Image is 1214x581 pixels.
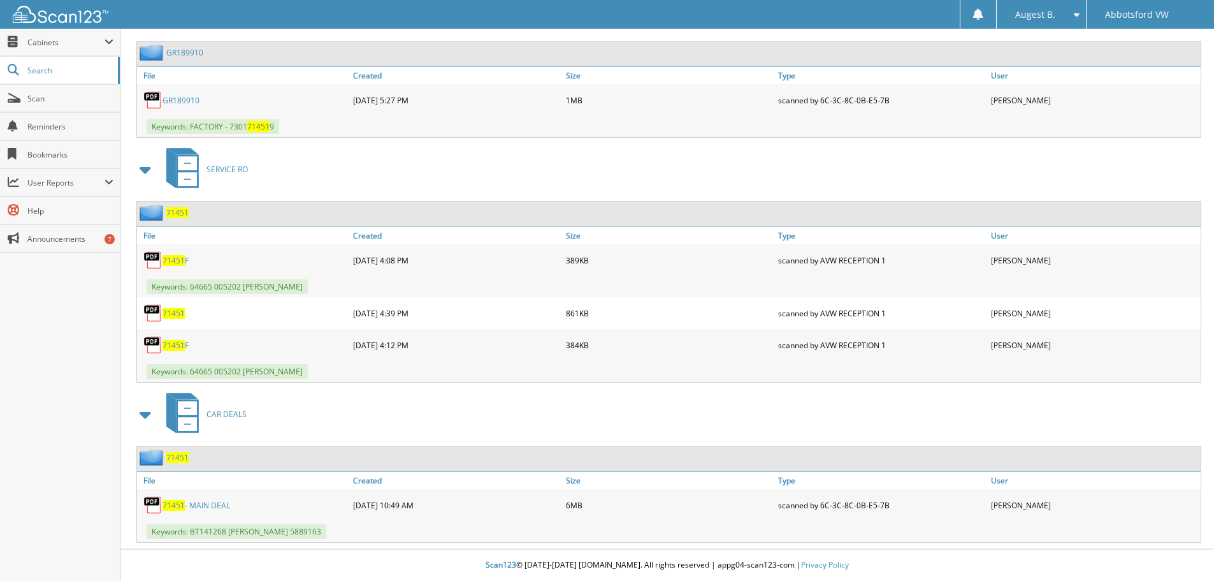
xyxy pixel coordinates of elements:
a: Privacy Policy [801,559,849,570]
a: User [988,67,1201,84]
span: 71451 [163,500,185,511]
span: CAR DEALS [206,409,247,420]
div: scanned by 6C-3C-8C-0B-E5-7B [775,492,988,518]
div: [DATE] 4:39 PM [350,300,563,326]
span: Keywords: BT141268 [PERSON_NAME] 5889163 [147,524,326,539]
a: GR189910 [163,95,199,106]
span: Keywords: FACTORY - 7301 9 [147,119,279,134]
img: PDF.png [143,251,163,270]
div: scanned by AVW RECEPTION 1 [775,247,988,273]
div: scanned by AVW RECEPTION 1 [775,300,988,326]
div: [DATE] 4:12 PM [350,332,563,358]
img: PDF.png [143,335,163,355]
a: 71451- MAIN DEAL [163,500,230,511]
a: GR189910 [166,47,203,58]
a: File [137,67,350,84]
div: 384KB [563,332,776,358]
span: Announcements [27,233,113,244]
span: Help [27,205,113,216]
div: 861KB [563,300,776,326]
div: [DATE] 4:08 PM [350,247,563,273]
span: Scan [27,93,113,104]
img: scan123-logo-white.svg [13,6,108,23]
div: 389KB [563,247,776,273]
a: Type [775,472,988,489]
a: 71451F [163,340,189,351]
div: scanned by 6C-3C-8C-0B-E5-7B [775,87,988,113]
a: Size [563,472,776,489]
img: PDF.png [143,91,163,110]
a: Size [563,227,776,244]
a: User [988,472,1201,489]
a: 71451 [166,452,189,463]
img: folder2.png [140,450,166,466]
a: 71451F [163,255,189,266]
div: [PERSON_NAME] [988,492,1201,518]
a: Created [350,472,563,489]
span: Reminders [27,121,113,132]
a: 71451 [163,308,185,319]
img: folder2.png [140,205,166,221]
div: [PERSON_NAME] [988,87,1201,113]
div: [PERSON_NAME] [988,300,1201,326]
span: Bookmarks [27,149,113,160]
iframe: Chat Widget [1150,520,1214,581]
a: Type [775,227,988,244]
img: folder2.png [140,45,166,61]
span: Cabinets [27,37,105,48]
a: File [137,472,350,489]
span: Keywords: 64665 005202 [PERSON_NAME] [147,279,308,294]
span: User Reports [27,177,105,188]
a: Created [350,227,563,244]
a: User [988,227,1201,244]
span: SERVICE RO [206,164,248,175]
span: Keywords: 64665 005202 [PERSON_NAME] [147,364,308,379]
img: PDF.png [143,496,163,515]
span: Search [27,65,112,76]
span: Augest B. [1015,11,1055,18]
div: [DATE] 10:49 AM [350,492,563,518]
div: 6MB [563,492,776,518]
img: PDF.png [143,304,163,323]
span: Scan123 [486,559,516,570]
span: 71451 [163,255,185,266]
a: Created [350,67,563,84]
a: SERVICE RO [159,144,248,195]
div: [PERSON_NAME] [988,247,1201,273]
a: Type [775,67,988,84]
div: [DATE] 5:27 PM [350,87,563,113]
span: 71451 [247,121,270,132]
a: CAR DEALS [159,389,247,439]
a: Size [563,67,776,84]
div: 1MB [563,87,776,113]
div: © [DATE]-[DATE] [DOMAIN_NAME]. All rights reserved | appg04-scan123-com | [120,550,1214,581]
a: 71451 [166,207,189,218]
span: Abbotsford VW [1105,11,1169,18]
a: File [137,227,350,244]
div: scanned by AVW RECEPTION 1 [775,332,988,358]
div: [PERSON_NAME] [988,332,1201,358]
span: 71451 [163,340,185,351]
div: 7 [105,234,115,244]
